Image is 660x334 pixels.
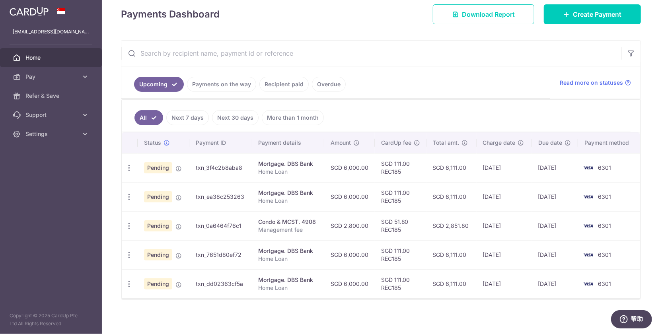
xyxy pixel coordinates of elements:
td: SGD 6,111.00 [426,269,477,298]
span: Pending [144,220,172,231]
div: Condo & MCST. 4908 [259,218,318,226]
a: Next 7 days [166,110,209,125]
span: Pending [144,191,172,202]
td: [DATE] [477,153,532,182]
iframe: 打开一个小组件，您可以在其中找到更多信息 [611,310,652,330]
td: SGD 111.00 REC185 [375,240,426,269]
th: Payment method [578,132,640,153]
a: Overdue [312,77,346,92]
td: txn_0a6464f76c1 [189,211,252,240]
div: Mortgage. DBS Bank [259,276,318,284]
td: SGD 6,000.00 [324,269,375,298]
p: Management fee [259,226,318,234]
a: Payments on the way [187,77,256,92]
td: [DATE] [532,153,578,182]
img: CardUp [10,6,49,16]
span: Read more on statuses [560,79,623,87]
td: [DATE] [477,211,532,240]
td: txn_7651d80ef72 [189,240,252,269]
a: Download Report [433,4,534,24]
a: Upcoming [134,77,184,92]
div: Mortgage. DBS Bank [259,189,318,197]
div: Mortgage. DBS Bank [259,160,318,168]
span: 6301 [598,193,611,200]
span: CardUp fee [381,139,411,147]
span: Pending [144,278,172,289]
a: All [134,110,163,125]
td: SGD 6,111.00 [426,153,477,182]
p: Home Loan [259,168,318,176]
td: [DATE] [477,182,532,211]
td: SGD 111.00 REC185 [375,153,426,182]
td: [DATE] [532,182,578,211]
a: More than 1 month [262,110,324,125]
img: Bank Card [580,192,596,202]
td: SGD 111.00 REC185 [375,269,426,298]
td: SGD 51.80 REC185 [375,211,426,240]
span: Due date [538,139,562,147]
td: SGD 6,000.00 [324,182,375,211]
span: Refer & Save [25,92,78,100]
img: Bank Card [580,279,596,289]
span: Status [144,139,161,147]
span: Settings [25,130,78,138]
td: SGD 2,851.80 [426,211,477,240]
span: Pending [144,249,172,260]
a: Read more on statuses [560,79,631,87]
p: Home Loan [259,255,318,263]
span: Create Payment [573,10,621,19]
td: [DATE] [532,240,578,269]
td: [DATE] [477,269,532,298]
img: Bank Card [580,221,596,231]
td: txn_ea38c253263 [189,182,252,211]
span: Total amt. [433,139,459,147]
a: Next 30 days [212,110,259,125]
span: Home [25,54,78,62]
h4: Payments Dashboard [121,7,220,21]
p: Home Loan [259,197,318,205]
span: Pay [25,73,78,81]
span: 6301 [598,251,611,258]
td: SGD 6,111.00 [426,240,477,269]
span: 6301 [598,164,611,171]
span: Support [25,111,78,119]
div: Mortgage. DBS Bank [259,247,318,255]
td: [DATE] [532,269,578,298]
p: [EMAIL_ADDRESS][DOMAIN_NAME] [13,28,89,36]
th: Payment ID [189,132,252,153]
th: Payment details [252,132,324,153]
td: SGD 6,111.00 [426,182,477,211]
span: Amount [331,139,351,147]
td: [DATE] [532,211,578,240]
td: SGD 6,000.00 [324,153,375,182]
td: SGD 6,000.00 [324,240,375,269]
td: txn_dd02363cf5a [189,269,252,298]
a: Recipient paid [259,77,309,92]
img: Bank Card [580,250,596,260]
a: Create Payment [544,4,641,24]
td: SGD 111.00 REC185 [375,182,426,211]
span: Download Report [462,10,515,19]
img: Bank Card [580,163,596,173]
span: 6301 [598,222,611,229]
span: Charge date [483,139,516,147]
input: Search by recipient name, payment id or reference [121,41,621,66]
span: 6301 [598,280,611,287]
td: txn_3f4c2b8aba8 [189,153,252,182]
span: Pending [144,162,172,173]
td: [DATE] [477,240,532,269]
p: Home Loan [259,284,318,292]
td: SGD 2,800.00 [324,211,375,240]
